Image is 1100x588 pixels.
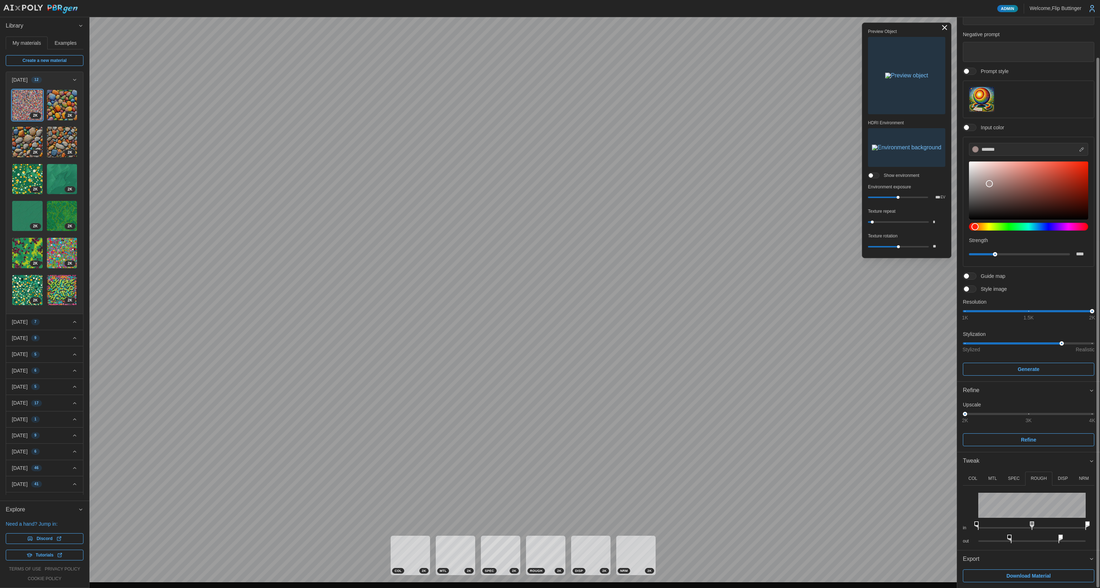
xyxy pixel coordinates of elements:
[575,568,583,573] span: DISP
[6,501,78,519] span: Explore
[36,550,54,560] span: Tutorials
[957,470,1100,550] div: Tweak
[12,416,28,423] p: [DATE]
[868,128,945,167] button: Environment background
[47,90,77,120] img: GqEwR5bmRH8KK4pQJLR3
[963,401,1094,408] p: Upscale
[68,223,72,229] span: 2 K
[34,384,37,390] span: 5
[969,87,994,112] img: Prompt style
[957,382,1100,399] button: Refine
[12,383,28,390] p: [DATE]
[34,319,37,325] span: 7
[47,201,77,231] img: zkRWPHsvJxZt1d3JF913
[45,566,80,572] a: privacy policy
[12,448,28,455] p: [DATE]
[47,126,78,158] a: iO1vHXlKYAHioXTzTFGb2K
[34,335,37,341] span: 9
[68,298,72,303] span: 2 K
[12,164,43,194] img: auwOVsfBwq5TGTtxqGuv
[957,399,1100,452] div: Refine
[34,368,37,373] span: 6
[963,452,1089,470] span: Tweak
[6,492,83,508] button: [DATE]9
[941,196,945,199] p: EV
[3,4,78,14] img: AIxPoly PBRgen
[34,481,39,487] span: 41
[6,533,83,544] a: Discord
[976,124,1004,131] span: Input color
[12,126,43,158] a: imyWkOUmtu4h2xNOTS722K
[1031,476,1047,482] p: ROUGH
[1030,5,1081,12] p: Welcome, Flip Buttinger
[872,145,941,150] img: Environment background
[34,352,37,357] span: 5
[47,238,77,268] img: l7QKFrcZMA8BVAMVNtrh
[440,568,447,573] span: MTL
[6,476,83,492] button: [DATE]41
[12,367,28,374] p: [DATE]
[485,568,494,573] span: SPEC
[12,90,43,121] a: Jot47uQheModQTvApGeV2K
[1079,476,1089,482] p: NRM
[47,237,78,269] a: l7QKFrcZMA8BVAMVNtrh2K
[530,568,542,573] span: ROUGH
[47,275,77,305] img: kFAVXPqSq6MTIR6dnZhk
[33,113,38,119] span: 2 K
[68,261,72,266] span: 2 K
[1007,570,1051,582] span: Download Material
[885,73,928,78] img: Preview object
[879,173,919,178] span: Show environment
[9,566,41,572] a: terms of use
[963,331,1094,338] p: Stylization
[467,568,471,573] span: 2 K
[988,476,997,482] p: MTL
[868,208,945,215] p: Texture repeat
[963,363,1094,376] button: Generate
[1021,434,1036,446] span: Refine
[28,576,61,582] a: cookie policy
[47,201,78,232] a: zkRWPHsvJxZt1d3JF9132K
[6,520,83,527] p: Need a hand? Jump in:
[68,187,72,192] span: 2 K
[12,164,43,195] a: auwOVsfBwq5TGTtxqGuv2K
[969,87,994,112] button: Prompt style
[968,476,977,482] p: COL
[33,223,38,229] span: 2 K
[47,90,78,121] a: GqEwR5bmRH8KK4pQJLR32K
[37,534,53,544] span: Discord
[6,88,83,314] div: [DATE]12
[13,40,41,45] span: My materials
[33,261,38,266] span: 2 K
[47,127,77,157] img: iO1vHXlKYAHioXTzTFGb
[963,298,1094,305] p: Resolution
[963,433,1094,446] button: Refine
[6,346,83,362] button: [DATE]5
[976,68,1009,75] span: Prompt style
[6,363,83,379] button: [DATE]6
[55,40,77,45] span: Examples
[976,285,1007,293] span: Style image
[963,386,1089,395] div: Refine
[12,275,43,305] img: lRwBITwVU7KgtZhfn7BC
[12,351,28,358] p: [DATE]
[868,184,945,190] p: Environment exposure
[6,395,83,411] button: [DATE]17
[957,452,1100,470] button: Tweak
[12,275,43,306] a: lRwBITwVU7KgtZhfn7BC2K
[6,72,83,88] button: [DATE]12
[47,275,78,306] a: kFAVXPqSq6MTIR6dnZhk2K
[12,318,28,326] p: [DATE]
[963,538,973,544] p: out
[6,444,83,459] button: [DATE]6
[12,481,28,488] p: [DATE]
[422,568,426,573] span: 2 K
[6,17,78,35] span: Library
[6,330,83,346] button: [DATE]9
[868,120,945,126] p: HDRI Environment
[957,568,1100,588] div: Export
[969,237,1088,244] p: Strength
[33,298,38,303] span: 2 K
[957,550,1100,568] button: Export
[6,55,83,66] a: Create a new material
